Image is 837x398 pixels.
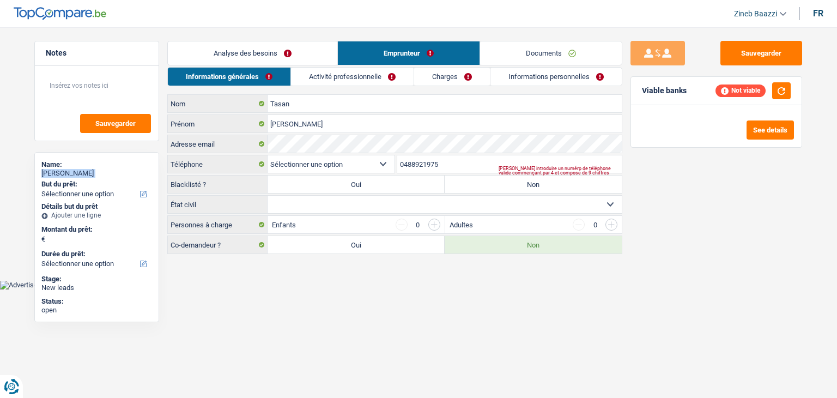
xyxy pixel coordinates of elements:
div: Détails but du prêt [41,202,152,211]
div: fr [813,8,823,19]
button: See details [747,120,794,140]
input: 242627 [397,155,622,173]
span: Sauvegarder [95,120,136,127]
div: Ajouter une ligne [41,212,152,219]
label: Montant du prêt: [41,225,150,234]
label: Adultes [450,221,473,228]
div: Viable banks [642,86,687,95]
label: État civil [168,196,268,213]
a: Emprunteur [338,41,480,65]
a: Documents [480,41,622,65]
div: Stage: [41,275,152,284]
a: Informations générales [168,68,290,86]
a: Activité professionnelle [291,68,414,86]
div: Not viable [715,85,766,97]
label: Non [445,236,622,254]
label: Co-demandeur ? [168,236,268,254]
span: Zineb Baazzi [734,9,777,19]
div: [PERSON_NAME] [41,169,152,178]
label: But du prêt: [41,180,150,189]
button: Sauvegarder [720,41,802,65]
span: € [41,235,45,244]
a: Zineb Baazzi [725,5,786,23]
a: Analyse des besoins [168,41,337,65]
label: Prénom [168,115,268,132]
label: Blacklisté ? [168,176,268,193]
h5: Notes [46,49,148,58]
button: Sauvegarder [80,114,151,133]
label: Adresse email [168,135,268,153]
div: Status: [41,297,152,306]
label: Enfants [272,221,296,228]
div: open [41,306,152,315]
div: [PERSON_NAME] introduire un numéro de téléphone valide commençant par 4 et composé de 9 chiffres [499,168,622,173]
label: Personnes à charge [168,216,268,233]
label: Téléphone [168,155,268,173]
a: Charges [414,68,490,86]
div: Name: [41,160,152,169]
img: TopCompare Logo [14,7,106,20]
label: Nom [168,95,268,112]
div: 0 [413,221,423,228]
label: Oui [268,236,445,254]
div: 0 [590,221,600,228]
label: Oui [268,176,445,193]
label: Non [445,176,622,193]
div: New leads [41,284,152,292]
a: Informations personnelles [490,68,622,86]
label: Durée du prêt: [41,250,150,258]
